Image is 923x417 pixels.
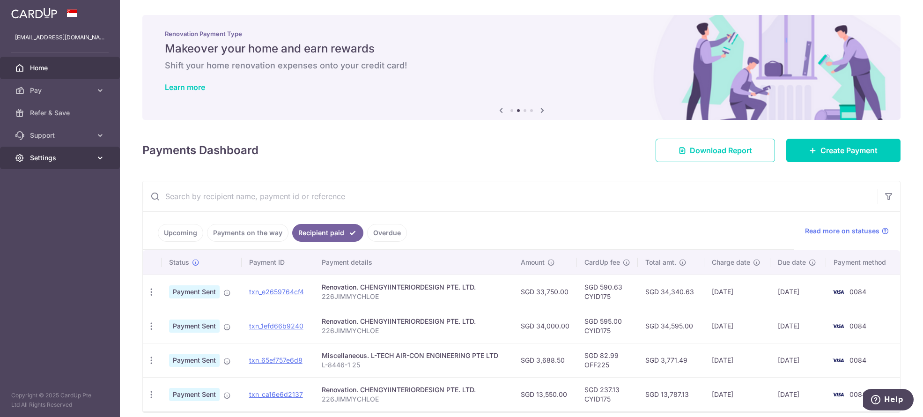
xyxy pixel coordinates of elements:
[30,153,92,163] span: Settings
[829,320,848,332] img: Bank Card
[805,226,889,236] a: Read more on statuses
[165,82,205,92] a: Learn more
[521,258,545,267] span: Amount
[322,360,506,370] p: L-8446-1 25
[513,275,577,309] td: SGD 33,750.00
[15,33,105,42] p: [EMAIL_ADDRESS][DOMAIN_NAME]
[322,283,506,292] div: Renovation. CHENGYIINTERIORDESIGN PTE. LTD.
[704,377,771,411] td: [DATE]
[249,356,303,364] a: txn_65ef757e6d8
[513,377,577,411] td: SGD 13,550.00
[863,389,914,412] iframe: Opens a widget where you can find more information
[577,309,638,343] td: SGD 595.00 CYID175
[292,224,363,242] a: Recipient paid
[656,139,775,162] a: Download Report
[513,309,577,343] td: SGD 34,000.00
[143,181,878,211] input: Search by recipient name, payment id or reference
[169,258,189,267] span: Status
[770,275,826,309] td: [DATE]
[142,142,258,159] h4: Payments Dashboard
[169,285,220,298] span: Payment Sent
[849,390,866,398] span: 0084
[169,388,220,401] span: Payment Sent
[805,226,879,236] span: Read more on statuses
[577,343,638,377] td: SGD 82.99 OFF225
[314,250,514,275] th: Payment details
[207,224,288,242] a: Payments on the way
[30,63,92,73] span: Home
[849,322,866,330] span: 0084
[158,224,203,242] a: Upcoming
[242,250,314,275] th: Payment ID
[30,131,92,140] span: Support
[165,41,878,56] h5: Makeover your home and earn rewards
[30,108,92,118] span: Refer & Save
[11,7,57,19] img: CardUp
[786,139,901,162] a: Create Payment
[322,317,506,326] div: Renovation. CHENGYIINTERIORDESIGN PTE. LTD.
[513,343,577,377] td: SGD 3,688.50
[770,377,826,411] td: [DATE]
[770,309,826,343] td: [DATE]
[638,275,704,309] td: SGD 34,340.63
[704,343,771,377] td: [DATE]
[584,258,620,267] span: CardUp fee
[165,60,878,71] h6: Shift your home renovation expenses onto your credit card!
[322,395,506,404] p: 226JIMMYCHLOE
[704,275,771,309] td: [DATE]
[829,389,848,400] img: Bank Card
[322,351,506,360] div: Miscellaneous. L-TECH AIR-CON ENGINEERING PTE LTD
[322,326,506,335] p: 226JIMMYCHLOE
[367,224,407,242] a: Overdue
[638,343,704,377] td: SGD 3,771.49
[826,250,900,275] th: Payment method
[645,258,676,267] span: Total amt.
[778,258,806,267] span: Due date
[638,309,704,343] td: SGD 34,595.00
[690,145,752,156] span: Download Report
[165,30,878,37] p: Renovation Payment Type
[638,377,704,411] td: SGD 13,787.13
[249,288,304,296] a: txn_e2659764cf4
[577,275,638,309] td: SGD 590.63 CYID175
[249,322,303,330] a: txn_1efd66b9240
[169,354,220,367] span: Payment Sent
[322,292,506,301] p: 226JIMMYCHLOE
[142,15,901,120] img: Renovation banner
[829,286,848,298] img: Bank Card
[712,258,750,267] span: Charge date
[30,86,92,95] span: Pay
[704,309,771,343] td: [DATE]
[829,355,848,366] img: Bank Card
[849,288,866,296] span: 0084
[169,320,220,333] span: Payment Sent
[322,385,506,395] div: Renovation. CHENGYIINTERIORDESIGN PTE. LTD.
[820,145,878,156] span: Create Payment
[249,390,303,398] a: txn_ca16e6d2137
[770,343,826,377] td: [DATE]
[849,356,866,364] span: 0084
[577,377,638,411] td: SGD 237.13 CYID175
